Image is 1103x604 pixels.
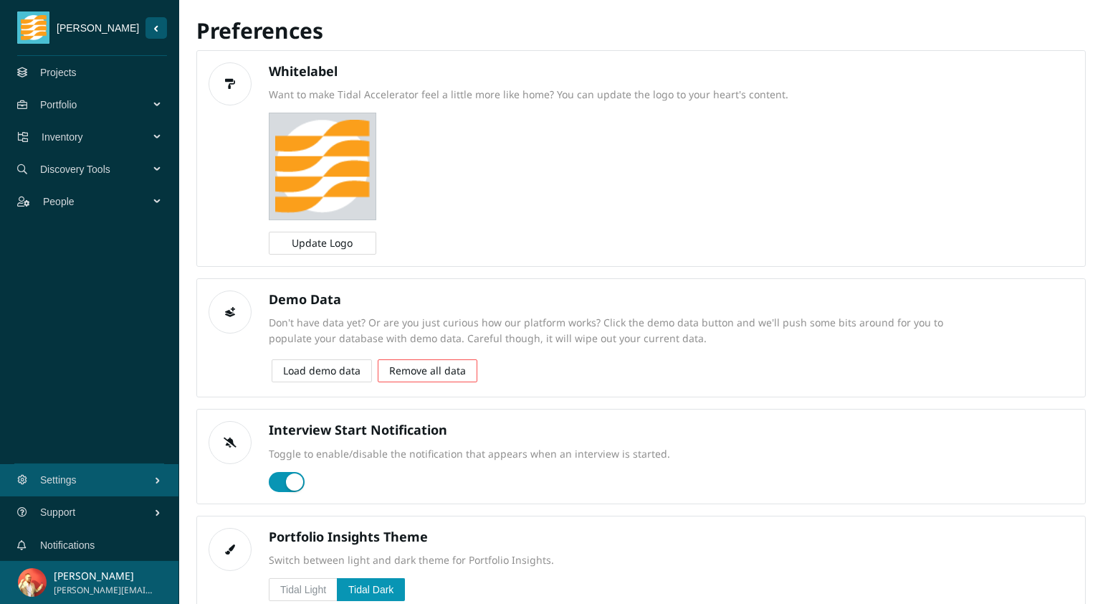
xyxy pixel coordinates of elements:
a: Notifications [40,539,95,551]
img: Please upload file [275,119,370,214]
img: tidal_logo.png [21,11,47,44]
span: Portfolio [40,83,155,126]
span: Inventory [42,115,155,159]
h4: Demo Data [269,291,987,308]
span: Tidal Dark [348,584,393,595]
div: Switch between light and dark theme for Portfolio Insights. [269,552,554,568]
span: Update Logo [292,235,353,251]
span: [PERSON_NAME][EMAIL_ADDRESS][DOMAIN_NAME] [54,584,153,598]
span: Load demo data [283,363,360,379]
a: Projects [40,67,77,78]
div: Want to make Tidal Accelerator feel a little more like home? You can update the logo to your hear... [269,87,788,103]
h4: Portfolio Insights Theme [269,528,554,546]
h4: Interview Start Notification [269,421,670,439]
span: People [43,180,155,223]
div: Don't have data yet? Or are you just curious how our platform works? Click the demo data button a... [269,315,987,346]
p: [PERSON_NAME] [54,568,153,584]
button: Load demo data [272,359,372,382]
h2: Preferences [196,16,636,46]
span: Tidal Light [280,584,326,595]
span: Settings [40,458,154,501]
span: Support [40,491,154,534]
span: Remove all data [389,363,466,379]
div: Toggle to enable/disable the notification that appears when an interview is started. [269,446,670,462]
h4: Whitelabel [269,62,788,80]
span: Discovery Tools [40,148,155,191]
span: [PERSON_NAME] [49,20,145,36]
img: a6b5a314a0dd5097ef3448b4b2654462 [18,568,47,597]
button: Update Logo [269,232,376,255]
button: Remove all data [378,359,477,382]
